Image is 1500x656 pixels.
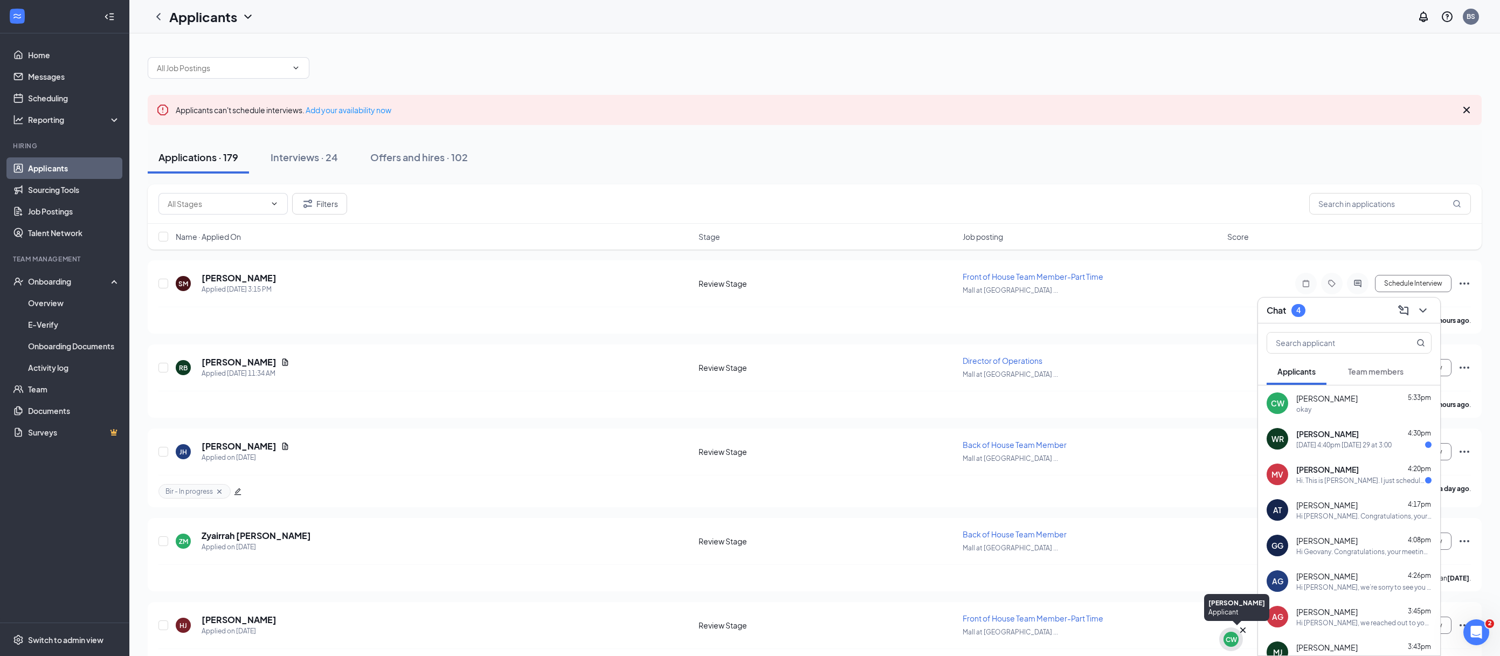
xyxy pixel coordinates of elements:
a: Sourcing Tools [28,179,120,201]
h5: Zyairrah [PERSON_NAME] [202,530,311,542]
a: Applicants [28,157,120,179]
span: Name · Applied On [176,231,241,242]
svg: MagnifyingGlass [1453,199,1461,208]
span: 2 [1485,619,1494,628]
a: Talent Network [28,222,120,244]
h1: Applicants [169,8,237,26]
svg: Ellipses [1458,535,1471,548]
h5: [PERSON_NAME] [202,440,277,452]
span: 4:26pm [1408,571,1431,579]
button: Schedule Interview [1375,275,1451,292]
div: AG [1272,576,1283,586]
svg: Notifications [1417,10,1430,23]
div: CW [1271,398,1284,409]
div: Interviews · 24 [271,150,338,164]
span: edit [234,488,241,495]
a: SurveysCrown [28,422,120,443]
input: Search applicant [1267,333,1395,353]
span: 4:17pm [1408,500,1431,508]
span: Front of House Team Member-Part Time [963,272,1103,281]
svg: ChevronDown [241,10,254,23]
span: 3:43pm [1408,643,1431,651]
div: ZM [179,537,188,546]
svg: ChevronDown [1416,304,1429,317]
svg: ChevronDown [270,199,279,208]
a: Home [28,44,120,66]
svg: UserCheck [13,276,24,287]
div: Hi [PERSON_NAME], we reached out to you the other day but we were not able to get through. Are yo... [1296,618,1432,627]
div: HJ [179,621,187,630]
svg: Collapse [104,11,115,22]
div: JH [179,447,187,457]
iframe: Intercom live chat [1463,619,1489,645]
svg: Settings [13,634,24,645]
svg: Cross [1238,625,1248,636]
span: Mall at [GEOGRAPHIC_DATA] ... [963,370,1058,378]
svg: Document [281,442,289,451]
svg: Tag [1325,279,1338,288]
span: 4:30pm [1408,429,1431,437]
a: Team [28,378,120,400]
span: [PERSON_NAME] [1296,571,1358,582]
a: Onboarding Documents [28,335,120,357]
svg: WorkstreamLogo [12,11,23,22]
svg: ComposeMessage [1397,304,1410,317]
div: Applications · 179 [158,150,238,164]
div: BS [1467,12,1475,21]
svg: QuestionInfo [1441,10,1454,23]
span: Mall at [GEOGRAPHIC_DATA] ... [963,286,1058,294]
button: ChevronDown [1414,302,1432,319]
span: 4:20pm [1408,465,1431,473]
div: CW [1226,635,1237,644]
button: ComposeMessage [1395,302,1412,319]
div: SM [178,279,188,288]
span: Mall at [GEOGRAPHIC_DATA] ... [963,544,1058,552]
h3: Chat [1267,305,1286,316]
span: Applicants [1277,367,1316,376]
div: Applied on [DATE] [202,452,289,463]
div: Onboarding [28,276,111,287]
div: Review Stage [699,446,957,457]
a: Messages [28,66,120,87]
span: Score [1227,231,1249,242]
div: Hi [PERSON_NAME]. Congratulations, your meeting with [DEMOGRAPHIC_DATA]-fil-A for Restaurant Prep... [1296,512,1432,521]
div: Applicant [1208,607,1265,617]
div: GG [1271,540,1283,551]
svg: Error [156,103,169,116]
div: Review Stage [699,278,957,289]
div: Reporting [28,114,121,125]
div: Hi [PERSON_NAME], we’re sorry to see you go! Your meeting with [DEMOGRAPHIC_DATA]-fil-A for Front... [1296,583,1432,592]
svg: ChevronLeft [152,10,165,23]
span: [PERSON_NAME] [1296,535,1358,546]
div: MV [1271,469,1283,480]
span: Back of House Team Member [963,529,1067,539]
div: AG [1272,611,1283,622]
svg: Cross [215,487,224,496]
span: Team members [1348,367,1404,376]
span: 5:33pm [1408,393,1431,402]
a: Scheduling [28,87,120,109]
div: AT [1273,505,1282,515]
span: [PERSON_NAME] [1296,393,1358,404]
b: [DATE] [1447,574,1469,582]
a: Activity log [28,357,120,378]
div: okay [1296,405,1311,414]
span: Job posting [963,231,1003,242]
svg: Cross [1460,103,1473,116]
svg: ActiveChat [1351,279,1364,288]
div: RB [179,363,188,372]
div: 4 [1296,306,1301,315]
b: a day ago [1439,485,1469,493]
h5: [PERSON_NAME] [202,272,277,284]
a: Overview [28,292,120,314]
span: [PERSON_NAME] [1296,429,1359,439]
div: [DATE] 4:40pm [DATE] 29 at 3:00 [1296,440,1392,450]
div: Hiring [13,141,118,150]
b: 6 hours ago [1434,400,1469,409]
button: Filter Filters [292,193,347,215]
svg: Filter [301,197,314,210]
h5: [PERSON_NAME] [202,614,277,626]
span: [PERSON_NAME] [1296,642,1358,653]
div: Hi Geovany. Congratulations, your meeting with [DEMOGRAPHIC_DATA]-fil-A for Front of House Team M... [1296,547,1432,556]
span: [PERSON_NAME] [1296,606,1358,617]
